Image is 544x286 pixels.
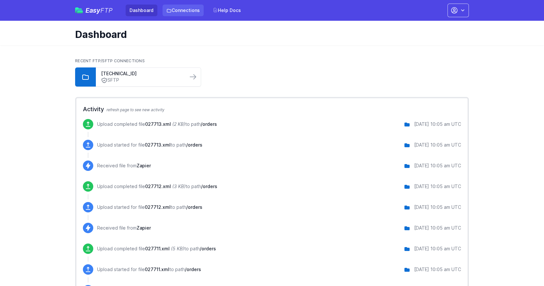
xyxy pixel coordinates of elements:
[145,121,171,127] span: 027713.xml
[414,142,461,148] div: [DATE] 10:05 am UTC
[107,107,164,112] span: refresh page to see new activity
[414,204,461,210] div: [DATE] 10:05 am UTC
[200,246,216,251] span: /orders
[97,204,202,210] p: Upload started for file to path
[186,142,202,148] span: /orders
[512,254,536,278] iframe: Drift Widget Chat Controller
[97,245,216,252] p: Upload completed file to path
[97,183,217,190] p: Upload completed file to path
[185,267,201,272] span: /orders
[100,6,113,14] span: FTP
[137,163,151,168] span: Zapier
[171,246,184,251] i: (5 KB)
[83,105,461,114] h2: Activity
[414,162,461,169] div: [DATE] 10:05 am UTC
[172,184,186,189] i: (3 KB)
[145,246,170,251] span: 027711.xml
[145,267,169,272] span: 027711.xml
[126,5,157,16] a: Dashboard
[75,29,464,40] h1: Dashboard
[97,266,201,273] p: Upload started for file to path
[75,7,113,14] a: EasyFTP
[414,225,461,231] div: [DATE] 10:05 am UTC
[75,7,83,13] img: easyftp_logo.png
[209,5,245,16] a: Help Docs
[201,121,217,127] span: /orders
[101,77,183,84] a: SFTP
[414,183,461,190] div: [DATE] 10:05 am UTC
[414,121,461,127] div: [DATE] 10:05 am UTC
[145,204,171,210] span: 027712.xml
[97,162,151,169] p: Received file from
[75,58,469,64] h2: Recent FTP/SFTP Connections
[414,245,461,252] div: [DATE] 10:05 am UTC
[97,121,217,127] p: Upload completed file to path
[97,142,202,148] p: Upload started for file to path
[137,225,151,231] span: Zapier
[85,7,113,14] span: Easy
[414,266,461,273] div: [DATE] 10:05 am UTC
[145,142,171,148] span: 027713.xml
[145,184,171,189] span: 027712.xml
[186,204,202,210] span: /orders
[163,5,204,16] a: Connections
[201,184,217,189] span: /orders
[172,121,185,127] i: (2 KB)
[97,225,151,231] p: Received file from
[101,70,183,77] a: [TECHNICAL_ID]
